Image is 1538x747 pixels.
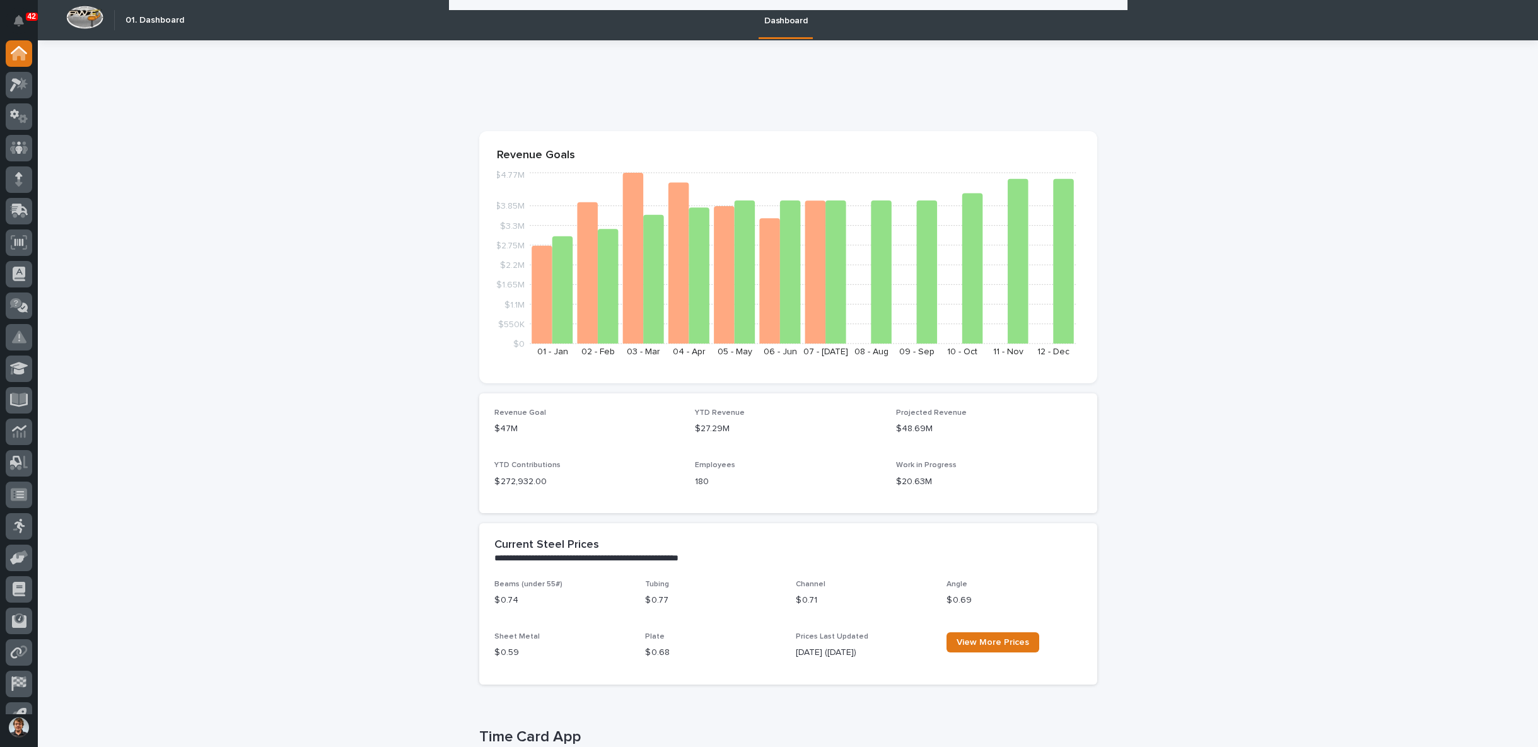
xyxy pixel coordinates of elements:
text: 05 - May [717,347,752,356]
button: Notifications [6,8,32,34]
text: 07 - [DATE] [803,347,848,356]
text: 10 - Oct [947,347,977,356]
text: 09 - Sep [899,347,935,356]
text: 03 - Mar [627,347,660,356]
tspan: $0 [513,340,525,349]
span: Projected Revenue [896,409,967,417]
text: 02 - Feb [581,347,615,356]
span: Work in Progress [896,461,957,469]
p: 180 [695,475,881,489]
tspan: $4.77M [495,171,525,180]
p: $ 0.59 [494,646,630,659]
text: 04 - Apr [673,347,706,356]
p: $48.69M [896,422,1082,436]
text: 08 - Aug [854,347,888,356]
text: 06 - Jun [763,347,796,356]
span: View More Prices [957,638,1029,647]
p: $ 0.69 [947,594,1082,607]
p: Revenue Goals [497,149,1080,163]
p: $ 0.77 [645,594,781,607]
a: View More Prices [947,632,1039,652]
tspan: $2.75M [496,241,525,250]
span: Prices Last Updated [796,633,868,640]
tspan: $3.3M [500,222,525,231]
p: $ 0.74 [494,594,630,607]
span: Plate [645,633,665,640]
tspan: $2.2M [500,261,525,270]
p: $20.63M [896,475,1082,489]
p: $ 0.71 [796,594,931,607]
tspan: $1.1M [504,301,525,310]
tspan: $3.85M [495,202,525,211]
img: Workspace Logo [66,6,103,29]
text: 12 - Dec [1037,347,1069,356]
h2: 01. Dashboard [125,15,184,26]
div: Notifications42 [16,15,32,35]
p: $27.29M [695,422,881,436]
p: $ 0.68 [645,646,781,659]
h2: Current Steel Prices [494,538,599,552]
tspan: $1.65M [496,281,525,290]
span: Employees [695,461,735,469]
span: Revenue Goal [494,409,546,417]
span: Angle [947,581,967,588]
span: Sheet Metal [494,633,540,640]
span: Beams (under 55#) [494,581,562,588]
span: Channel [796,581,825,588]
p: [DATE] ([DATE]) [796,646,931,659]
span: YTD Revenue [695,409,745,417]
p: $ 272,932.00 [494,475,680,489]
tspan: $550K [498,320,525,329]
p: $47M [494,422,680,436]
span: YTD Contributions [494,461,561,469]
p: 42 [28,12,36,21]
text: 11 - Nov [993,347,1023,356]
p: Time Card App [479,728,1092,746]
text: 01 - Jan [537,347,568,356]
button: users-avatar [6,714,32,741]
span: Tubing [645,581,669,588]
